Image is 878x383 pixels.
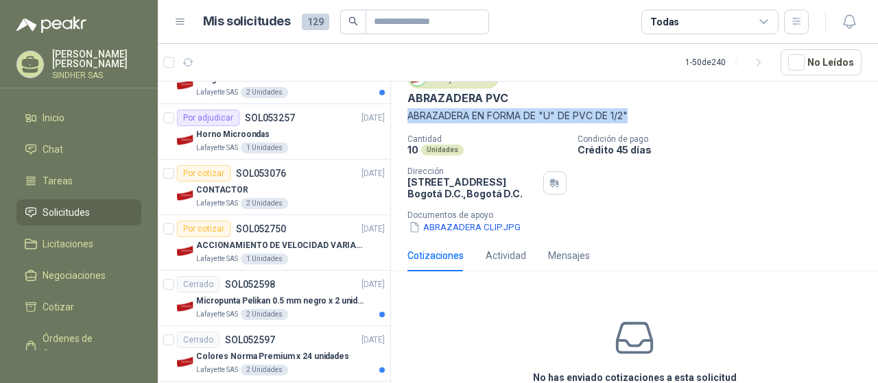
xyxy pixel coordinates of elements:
[302,14,329,30] span: 129
[16,199,141,225] a: Solicitudes
[16,294,141,320] a: Cotizar
[578,134,873,144] p: Condición de pago
[407,144,418,156] p: 10
[361,278,385,291] p: [DATE]
[158,326,390,382] a: CerradoSOL052597[DATE] Company LogoColores Norma Premium x 24 unidadesLafayette SAS2 Unidades
[241,309,288,320] div: 2 Unidades
[225,280,275,289] p: SOL052598
[43,268,106,283] span: Negociaciones
[361,167,385,180] p: [DATE]
[43,331,128,361] span: Órdenes de Compra
[52,49,141,69] p: [PERSON_NAME] [PERSON_NAME]
[548,248,590,263] div: Mensajes
[52,71,141,79] p: SINDHER SAS
[196,143,238,153] p: Lafayette SAS
[203,12,291,32] h1: Mis solicitudes
[196,184,248,197] p: CONTACTOR
[177,76,193,92] img: Company Logo
[245,113,295,123] p: SOL053257
[685,51,770,73] div: 1 - 50 de 240
[177,165,230,182] div: Por cotizar
[361,112,385,125] p: [DATE]
[43,299,74,314] span: Cotizar
[361,223,385,236] p: [DATE]
[177,354,193,370] img: Company Logo
[16,16,86,33] img: Logo peakr
[407,210,873,220] p: Documentos de apoyo
[196,198,238,209] p: Lafayette SAS
[348,16,358,26] span: search
[16,262,141,288] a: Negociaciones
[236,224,286,234] p: SOL052750
[158,271,390,326] a: CerradoSOL052598[DATE] Company LogoMicropunta Pelikan 0.5 mm negro x 2 unidadesLafayette SAS2 Uni...
[407,134,567,144] p: Cantidad
[177,276,219,293] div: Cerrado
[177,110,239,126] div: Por adjudicar
[177,332,219,348] div: Cerrado
[43,236,93,251] span: Licitaciones
[407,220,522,234] button: ABRAZADERA CLIP.JPG
[241,254,288,264] div: 1 Unidades
[196,87,238,98] p: Lafayette SAS
[177,187,193,203] img: Company Logo
[407,91,508,106] p: ABRAZADERA PVC
[16,168,141,194] a: Tareas
[16,325,141,367] a: Órdenes de Compra
[486,248,526,263] div: Actividad
[158,215,390,271] a: Por cotizarSOL052750[DATE] Company LogoACCIONAMIENTO DE VELOCIDAD VARIABLELafayette SAS1 Unidades
[43,142,63,157] span: Chat
[43,173,73,188] span: Tareas
[421,145,464,156] div: Unidades
[43,110,64,125] span: Inicio
[407,248,464,263] div: Cotizaciones
[241,87,288,98] div: 2 Unidades
[196,309,238,320] p: Lafayette SAS
[16,105,141,131] a: Inicio
[196,365,238,375] p: Lafayette SAS
[361,334,385,347] p: [DATE]
[196,254,238,264] p: Lafayette SAS
[241,365,288,375] div: 2 Unidades
[158,160,390,215] a: Por cotizarSOL053076[DATE] Company LogoCONTACTORLafayette SAS2 Unidades
[407,166,538,176] p: Dirección
[196,350,349,363] p: Colores Norma Premium x 24 unidades
[16,136,141,162] a: Chat
[196,295,367,308] p: Micropunta Pelikan 0.5 mm negro x 2 unidades
[43,205,90,220] span: Solicitudes
[196,239,367,252] p: ACCIONAMIENTO DE VELOCIDAD VARIABLE
[578,144,873,156] p: Crédito 45 días
[241,198,288,209] div: 2 Unidades
[407,176,538,199] p: [STREET_ADDRESS] Bogotá D.C. , Bogotá D.C.
[225,335,275,345] p: SOL052597
[16,231,141,257] a: Licitaciones
[241,143,288,153] div: 1 Unidades
[407,108,862,123] p: ABRAZADERA EN FORMA DE "U" DE PVC DE 1/2"
[177,298,193,314] img: Company Logo
[196,128,270,141] p: Horno Microondas
[650,14,679,29] div: Todas
[177,132,193,148] img: Company Logo
[177,243,193,259] img: Company Logo
[177,221,230,237] div: Por cotizar
[781,49,862,75] button: No Leídos
[236,169,286,178] p: SOL053076
[158,104,390,160] a: Por adjudicarSOL053257[DATE] Company LogoHorno MicroondasLafayette SAS1 Unidades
